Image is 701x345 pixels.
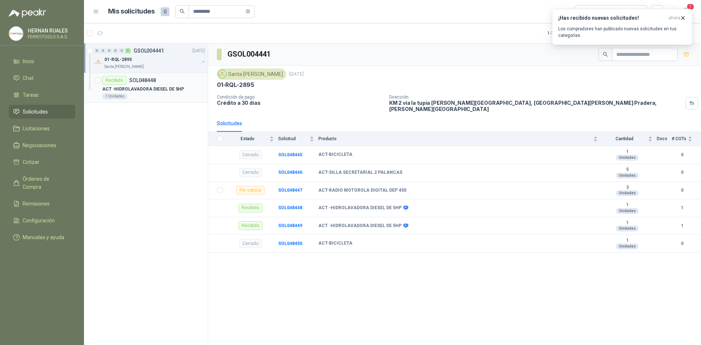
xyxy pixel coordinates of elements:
[9,122,75,135] a: Licitaciones
[246,8,250,15] span: close-circle
[672,204,692,211] b: 1
[318,241,352,246] b: ACT-BICICLETA
[389,95,683,100] p: Dirección
[217,95,383,100] p: Condición de pago
[239,168,262,177] div: Cerrado
[672,152,692,158] b: 0
[129,78,156,83] p: SOL048448
[119,48,125,53] div: 0
[9,54,75,68] a: Inicio
[104,56,132,63] p: 01-RQL-2895
[28,35,73,39] p: FERROTOOLS S.A.S.
[602,136,647,141] span: Cantidad
[246,9,250,14] span: close-circle
[602,149,652,155] b: 1
[217,100,383,106] p: Crédito a 30 días
[107,48,112,53] div: 0
[23,57,34,65] span: Inicio
[602,132,657,146] th: Cantidad
[161,7,169,16] span: 0
[318,205,402,211] b: ACT -HIDROLAVADORA DIESEL DE 5HP
[23,124,50,133] span: Licitaciones
[672,240,692,247] b: 0
[679,5,692,18] button: 1
[180,9,185,14] span: search
[9,230,75,244] a: Manuales y ayuda
[23,158,39,166] span: Cotizar
[125,48,131,53] div: 1
[227,132,278,146] th: Estado
[9,172,75,194] a: Órdenes de Compra
[672,187,692,194] b: 0
[616,190,639,196] div: Unidades
[23,233,64,241] span: Manuales y ayuda
[104,64,144,70] p: Santa [PERSON_NAME]
[672,169,692,176] b: 0
[616,244,639,249] div: Unidades
[238,204,263,212] div: Recibido
[23,74,34,82] span: Chat
[278,241,302,246] b: SOL048450
[102,86,184,93] p: ACT -HIDROLAVADORA DIESEL DE 5HP
[218,70,226,78] img: Company Logo
[84,73,208,103] a: RecibidoSOL048448ACT -HIDROLAVADORA DIESEL DE 5HP1 Unidades
[94,46,206,70] a: 0 0 0 0 0 1 GSOL004441[DATE] Company Logo01-RQL-2895Santa [PERSON_NAME]
[318,132,602,146] th: Producto
[236,186,265,195] div: Por cotizar
[239,239,262,248] div: Cerrado
[616,173,639,179] div: Unidades
[602,167,652,173] b: 5
[672,136,686,141] span: # COTs
[94,58,103,67] img: Company Logo
[134,48,164,53] p: GSOL004441
[227,136,268,141] span: Estado
[23,216,55,225] span: Configuración
[9,138,75,152] a: Negociaciones
[9,155,75,169] a: Cotizar
[23,200,50,208] span: Remisiones
[278,205,302,210] a: SOL048448
[100,48,106,53] div: 0
[278,188,302,193] a: SOL048447
[278,132,318,146] th: Solicitud
[108,6,155,17] h1: Mis solicitudes
[217,81,254,89] p: 01-RQL-2895
[217,119,242,127] div: Solicitudes
[102,76,126,85] div: Recibido
[318,152,352,158] b: ACT-BICICLETA
[616,155,639,161] div: Unidades
[558,15,666,21] h3: ¡Has recibido nuevas solicitudes!
[278,152,302,157] a: SOL048445
[616,226,639,231] div: Unidades
[23,141,56,149] span: Negociaciones
[558,26,686,39] p: Los compradores han publicado nuevas solicitudes en tus categorías.
[289,71,304,78] p: [DATE]
[318,136,592,141] span: Producto
[603,52,608,57] span: search
[23,175,68,191] span: Órdenes de Compra
[547,27,585,39] div: 1 - 1 de 1
[238,221,263,230] div: Recibido
[102,93,127,99] div: 1 Unidades
[113,48,118,53] div: 0
[552,9,692,45] button: ¡Has recibido nuevas solicitudes!ahora Los compradores han publicado nuevas solicitudes en tus ca...
[9,197,75,211] a: Remisiones
[28,28,73,33] p: HERNAN RUALES
[278,170,302,175] a: SOL048446
[672,222,692,229] b: 1
[602,202,652,208] b: 1
[23,108,48,116] span: Solicitudes
[580,8,595,16] div: Todas
[672,132,701,146] th: # COTs
[23,91,39,99] span: Tareas
[9,71,75,85] a: Chat
[9,88,75,102] a: Tareas
[9,105,75,119] a: Solicitudes
[278,223,302,228] a: SOL048449
[389,100,683,112] p: KM 2 vía la tupia [PERSON_NAME][GEOGRAPHIC_DATA], [GEOGRAPHIC_DATA][PERSON_NAME] Pradera , [PERSO...
[217,69,286,80] div: Santa [PERSON_NAME]
[686,3,694,10] span: 1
